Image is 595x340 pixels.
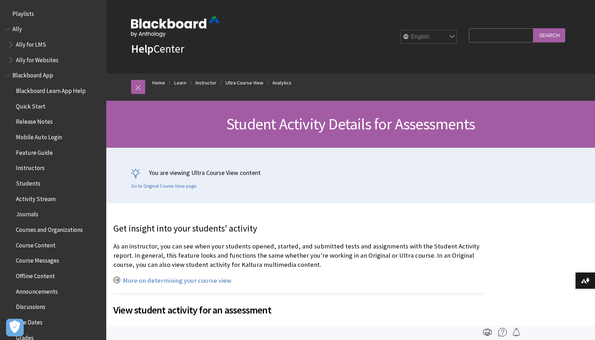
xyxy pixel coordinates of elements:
[16,177,40,187] span: Students
[113,242,483,270] p: As an instructor, you can see when your students opened, started, and submitted tests and assignm...
[16,131,62,141] span: Mobile Auto Login
[220,325,242,333] span: Content
[16,100,45,110] span: Quick Start
[16,116,53,125] span: Release Notes
[16,316,42,326] span: Due Dates
[226,114,475,134] span: Student Activity Details for Assessments
[16,39,46,48] span: Ally for LMS
[16,193,56,203] span: Activity Stream
[131,168,570,177] p: You are viewing Ultra Course View content
[12,23,22,33] span: Ally
[272,78,291,87] a: Analytics
[16,239,56,249] span: Course Content
[131,42,184,56] a: HelpCenter
[113,222,483,235] p: Get insight into your students' activity
[4,8,102,20] nav: Book outline for Playlists
[123,276,231,285] a: More on determining your course view
[16,85,86,94] span: Blackboard Learn App Help
[131,42,153,56] strong: Help
[16,162,45,172] span: Instructors
[152,78,165,87] a: Home
[12,70,53,79] span: Blackboard App
[16,255,59,264] span: Course Messages
[226,78,263,87] a: Ultra Course View
[533,28,565,42] input: Search
[512,328,521,336] img: Follow this page
[12,8,34,17] span: Playlists
[136,324,483,334] li: Inside your course, select the tab.
[401,30,457,44] select: Site Language Selector
[113,303,483,317] span: View student activity for an assessment
[4,23,102,66] nav: Book outline for Anthology Ally Help
[483,328,492,336] img: Print
[16,301,45,310] span: Discussions
[131,17,220,37] img: Blackboard by Anthology
[195,78,216,87] a: Instructor
[16,270,55,280] span: Offline Content
[16,147,53,156] span: Feature Guide
[16,286,58,295] span: Announcements
[16,54,58,64] span: Ally for Websites
[174,78,186,87] a: Learn
[16,224,83,233] span: Courses and Organizations
[6,319,24,336] button: Open Preferences
[498,328,507,336] img: More help
[131,183,198,189] a: Go to Original Course View page.
[16,209,38,218] span: Journals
